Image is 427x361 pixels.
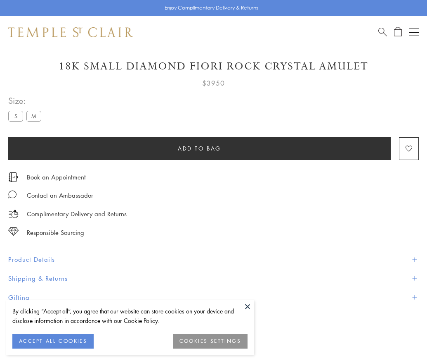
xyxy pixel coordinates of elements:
button: Gifting [8,288,419,307]
button: Add to bag [8,137,391,160]
span: Size: [8,94,45,108]
a: Search [378,27,387,37]
img: Temple St. Clair [8,27,133,37]
label: M [26,111,41,121]
button: Open navigation [409,27,419,37]
span: $3950 [202,78,225,88]
div: Contact an Ambassador [27,190,93,201]
p: Enjoy Complimentary Delivery & Returns [165,4,258,12]
div: By clicking “Accept all”, you agree that our website can store cookies on your device and disclos... [12,306,248,325]
label: S [8,111,23,121]
img: icon_delivery.svg [8,209,19,219]
button: Product Details [8,250,419,269]
span: Add to bag [178,144,221,153]
a: Open Shopping Bag [394,27,402,37]
button: ACCEPT ALL COOKIES [12,334,94,349]
img: icon_sourcing.svg [8,227,19,236]
img: icon_appointment.svg [8,172,18,182]
h1: 18K Small Diamond Fiori Rock Crystal Amulet [8,59,419,74]
button: Shipping & Returns [8,269,419,288]
img: MessageIcon-01_2.svg [8,190,17,198]
div: Responsible Sourcing [27,227,84,238]
button: COOKIES SETTINGS [173,334,248,349]
a: Book an Appointment [27,172,86,182]
p: Complimentary Delivery and Returns [27,209,127,219]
